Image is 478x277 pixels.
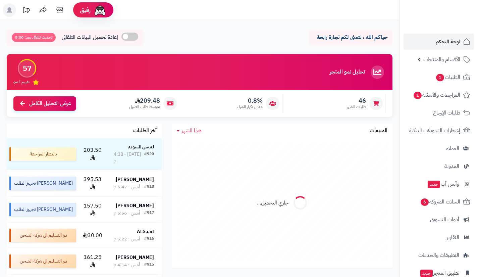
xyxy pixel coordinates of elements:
strong: [PERSON_NAME] [116,202,154,209]
span: 0.8% [237,97,263,104]
span: طلبات الشهر [347,104,366,110]
span: طلبات الإرجاع [433,108,460,118]
img: ai-face.png [93,3,107,17]
td: 203.50 [79,138,106,170]
span: رفيق [80,6,91,14]
span: معدل تكرار الشراء [237,104,263,110]
a: هذا الشهر [177,127,202,135]
span: هذا الشهر [181,127,202,135]
span: إعادة تحميل البيانات التلقائي [62,34,118,41]
div: بانتظار المراجعة [9,147,76,161]
span: 209.48 [129,97,160,104]
strong: [PERSON_NAME] [116,254,154,261]
span: عرض التحليل الكامل [29,100,71,107]
span: 46 [347,97,366,104]
span: إشعارات التحويلات البنكية [409,126,460,135]
a: التقارير [404,229,474,245]
a: طلبات الإرجاع [404,105,474,121]
a: عرض التحليل الكامل [13,96,76,111]
div: #920 [144,151,154,165]
td: 161.25 [79,248,106,274]
td: 395.53 [79,170,106,196]
h3: المبيعات [370,128,387,134]
span: المدونة [444,161,459,171]
a: وآتس آبجديد [404,176,474,192]
span: تحديث تلقائي بعد: 5:00 [12,33,56,42]
div: جاري التحميل... [257,199,288,207]
h3: تحليل نمو المتجر [330,69,365,75]
div: [PERSON_NAME] تجهيز الطلب [9,203,76,216]
div: [PERSON_NAME] تجهيز الطلب [9,177,76,190]
div: #917 [144,210,154,217]
td: 30.00 [79,223,106,248]
a: المراجعات والأسئلة1 [404,87,474,103]
strong: Al Saad [137,228,154,235]
div: #918 [144,184,154,190]
p: حياكم الله ، نتمنى لكم تجارة رابحة [314,34,387,41]
div: أمس - 4:14 م [114,262,140,268]
a: العملاء [404,140,474,156]
span: تقييم النمو [13,79,30,85]
span: وآتس آب [427,179,459,189]
div: تم التسليم الى شركة الشحن [9,229,76,242]
td: 157.50 [79,197,106,223]
div: أمس - 5:22 م [114,236,140,242]
span: متوسط طلب العميل [129,104,160,110]
img: logo-2.png [432,18,472,32]
div: #916 [144,236,154,242]
a: السلات المتروكة6 [404,194,474,210]
span: المراجعات والأسئلة [413,90,460,100]
span: العملاء [446,144,459,153]
strong: لميس السويد [128,143,154,150]
span: السلات المتروكة [420,197,460,206]
span: أدوات التسويق [430,215,459,224]
span: الطلبات [435,73,460,82]
a: تحديثات المنصة [18,3,35,18]
a: المدونة [404,158,474,174]
div: [DATE] - 4:38 م [114,151,144,165]
a: الطلبات1 [404,69,474,85]
span: لوحة التحكم [436,37,460,46]
div: تم التسليم الى شركة الشحن [9,255,76,268]
strong: [PERSON_NAME] [116,176,154,183]
div: أمس - 6:47 م [114,184,140,190]
div: #915 [144,262,154,268]
h3: آخر الطلبات [133,128,157,134]
a: لوحة التحكم [404,34,474,50]
span: التقارير [446,233,459,242]
span: جديد [428,181,440,188]
div: أمس - 5:56 م [114,210,140,217]
span: التطبيقات والخدمات [418,250,459,260]
a: التطبيقات والخدمات [404,247,474,263]
span: 6 [421,198,429,206]
span: 1 [414,92,422,99]
span: 1 [436,74,444,81]
span: الأقسام والمنتجات [423,55,460,64]
span: جديد [420,270,433,277]
a: إشعارات التحويلات البنكية [404,123,474,139]
a: أدوات التسويق [404,212,474,228]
